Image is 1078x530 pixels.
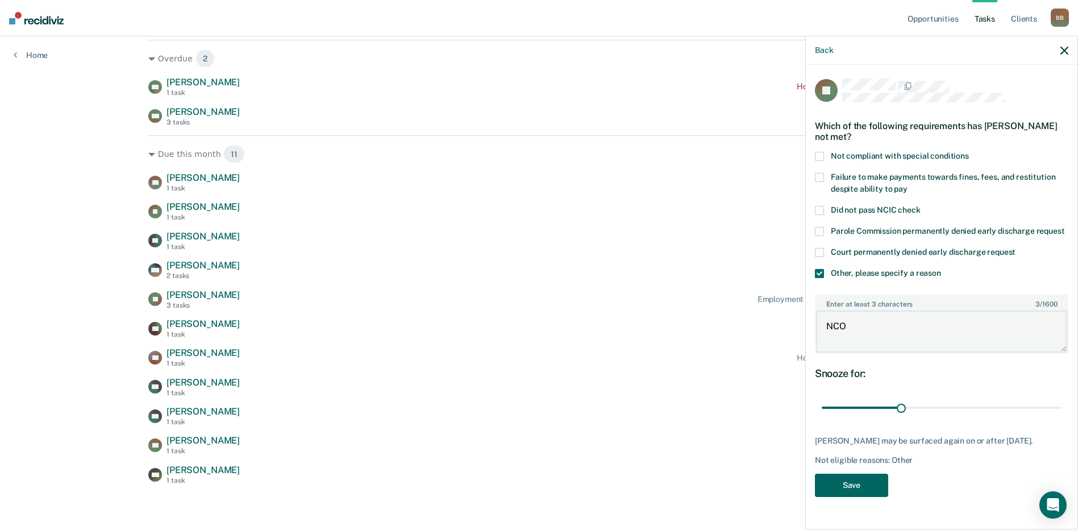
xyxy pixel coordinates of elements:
img: Recidiviz [9,12,64,24]
span: Other, please specify a reason [831,268,941,278]
span: Court permanently denied early discharge request [831,247,1015,256]
span: [PERSON_NAME] [167,260,240,271]
div: 1 task [167,89,240,97]
span: 3 [1035,300,1040,308]
span: Failure to make payments towards fines, fees, and restitution despite ability to pay [831,172,1055,193]
div: Home contact recommended [DATE] [797,353,930,363]
div: 1 task [167,213,240,221]
div: [PERSON_NAME] may be surfaced again on or after [DATE]. [815,436,1068,446]
div: 2 tasks [167,272,240,280]
div: 3 tasks [167,301,240,309]
div: Overdue [148,49,930,68]
div: Snooze for: [815,367,1068,380]
div: 1 task [167,359,240,367]
span: 2 [195,49,215,68]
span: 11 [223,145,245,163]
a: Home [14,50,48,60]
div: 1 task [167,418,240,426]
button: Back [815,45,833,55]
div: 1 task [167,389,240,397]
span: [PERSON_NAME] [167,435,240,446]
span: [PERSON_NAME] [167,289,240,300]
div: B B [1051,9,1069,27]
span: [PERSON_NAME] [167,347,240,358]
span: [PERSON_NAME] [167,465,240,475]
span: [PERSON_NAME] [167,318,240,329]
div: 1 task [167,447,240,455]
div: 1 task [167,330,240,338]
span: [PERSON_NAME] [167,377,240,388]
div: 3 tasks [167,118,240,126]
span: [PERSON_NAME] [167,77,240,88]
span: [PERSON_NAME] [167,201,240,212]
div: Which of the following requirements has [PERSON_NAME] not met? [815,111,1068,151]
span: / 1600 [1035,300,1057,308]
label: Enter at least 3 characters [816,296,1067,308]
span: [PERSON_NAME] [167,106,240,117]
div: Employment Verification recommended [DATE] [757,295,930,304]
button: Save [815,474,888,497]
textarea: NCO [816,310,1067,353]
span: Parole Commission permanently denied early discharge request [831,226,1065,235]
div: 1 task [167,184,240,192]
div: 1 task [167,477,240,485]
div: Not eligible reasons: Other [815,456,1068,465]
div: Due this month [148,145,930,163]
span: [PERSON_NAME] [167,231,240,242]
span: [PERSON_NAME] [167,172,240,183]
div: Home contact recommended [DATE] [797,82,930,92]
div: Open Intercom Messenger [1039,491,1067,519]
span: [PERSON_NAME] [167,406,240,417]
span: Did not pass NCIC check [831,205,921,214]
span: Not compliant with special conditions [831,151,969,160]
div: 1 task [167,243,240,251]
